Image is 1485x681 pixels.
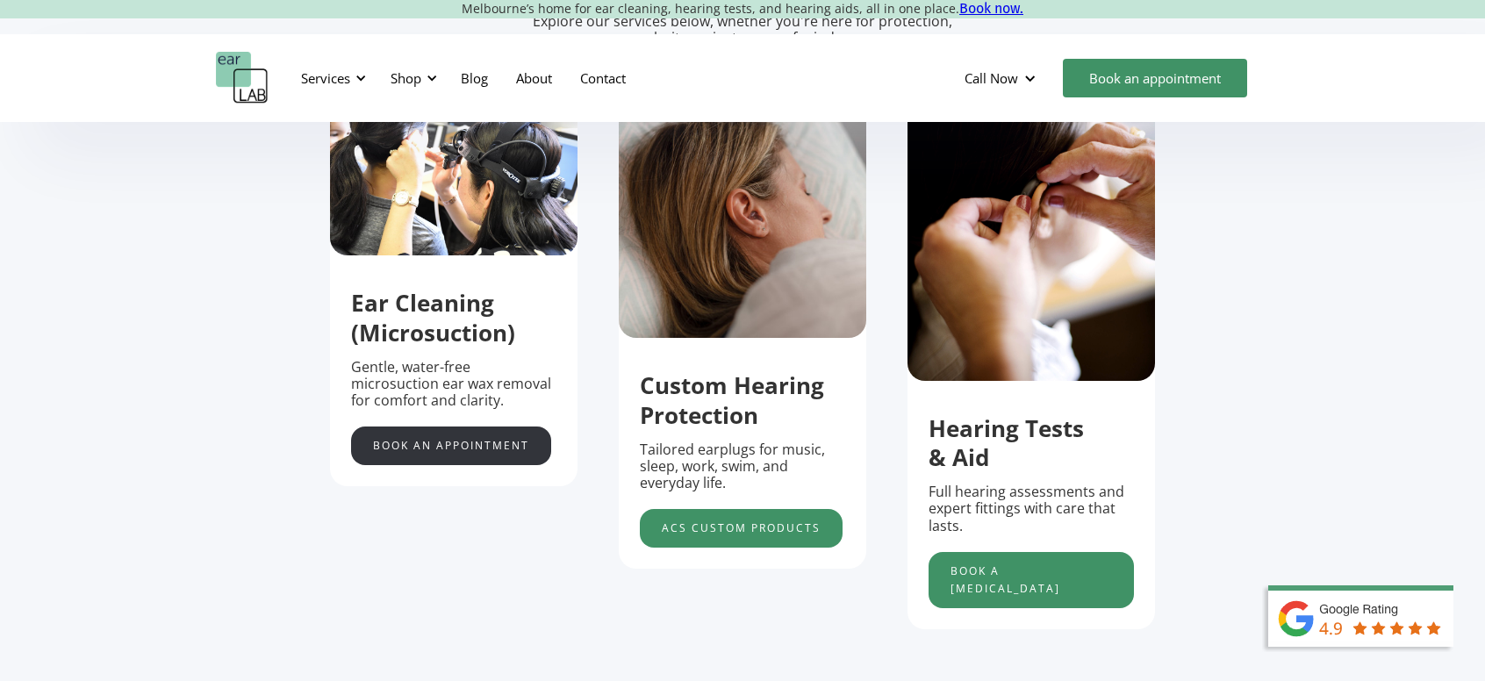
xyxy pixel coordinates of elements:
[566,53,640,104] a: Contact
[619,90,866,569] div: 2 of 5
[929,552,1134,608] a: Book a [MEDICAL_DATA]
[640,441,845,492] p: Tailored earplugs for music, sleep, work, swim, and everyday life.
[907,90,1155,629] div: 3 of 5
[301,69,350,87] div: Services
[640,369,824,431] strong: Custom Hearing Protection
[216,52,269,104] a: home
[951,52,1054,104] div: Call Now
[907,90,1155,381] img: putting hearing protection in
[502,53,566,104] a: About
[351,427,551,465] a: Book an appointment
[447,53,502,104] a: Blog
[391,69,421,87] div: Shop
[291,52,371,104] div: Services
[330,90,577,486] div: 1 of 5
[380,52,442,104] div: Shop
[351,287,515,348] strong: Ear Cleaning (Microsuction)
[929,484,1134,534] p: Full hearing assessments and expert fittings with care that lasts.
[1063,59,1247,97] a: Book an appointment
[351,359,556,410] p: Gentle, water-free microsuction ear wax removal for comfort and clarity.
[929,412,1084,474] strong: Hearing Tests & Aid
[640,509,843,548] a: acs custom products
[965,69,1018,87] div: Call Now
